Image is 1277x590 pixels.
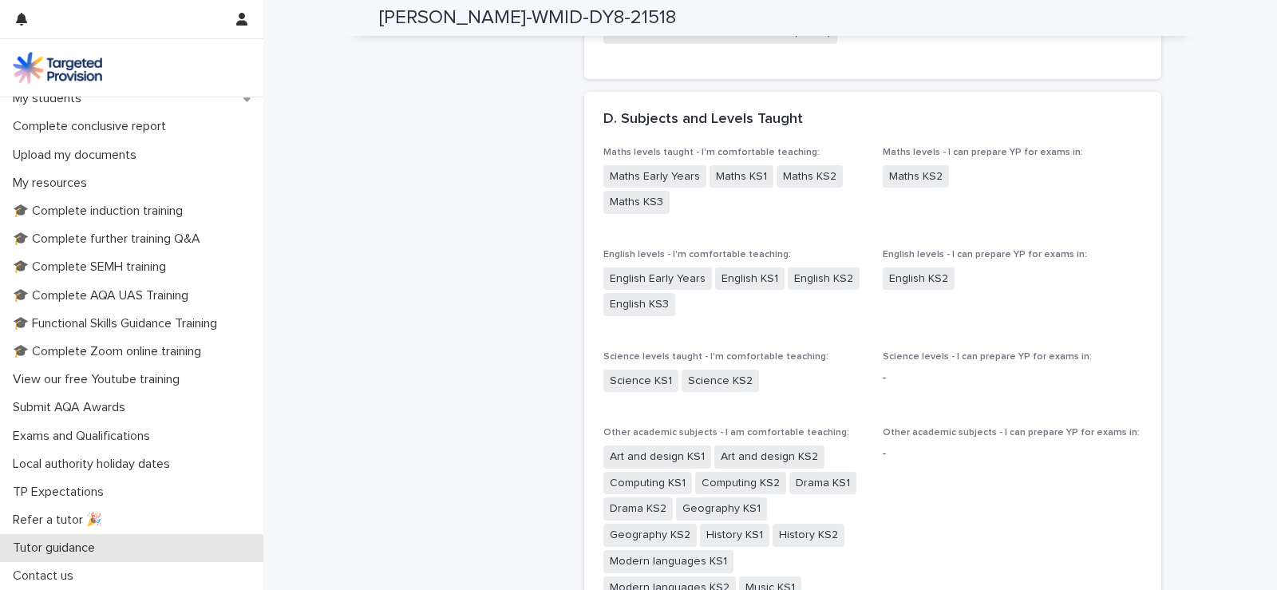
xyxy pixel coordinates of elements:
[603,550,733,573] span: Modern languages KS1
[6,148,149,163] p: Upload my documents
[603,293,675,316] span: English KS3
[603,428,849,438] span: Other academic subjects - I am comfortable teaching:
[6,400,138,415] p: Submit AQA Awards
[6,372,192,387] p: View our free Youtube training
[6,119,179,134] p: Complete conclusive report
[883,352,1092,362] span: Science levels - I can prepare YP for exams in:
[710,165,773,188] span: Maths KS1
[603,445,711,469] span: Art and design KS1
[603,111,803,129] h2: D. Subjects and Levels Taught
[603,191,670,214] span: Maths KS3
[6,288,201,303] p: 🎓 Complete AQA UAS Training
[603,370,678,393] span: Science KS1
[773,524,844,547] span: History KS2
[6,344,214,359] p: 🎓 Complete Zoom online training
[6,91,94,106] p: My students
[603,267,712,291] span: English Early Years
[603,148,820,157] span: Maths levels taught - I'm comfortable teaching:
[603,524,697,547] span: Geography KS2
[6,204,196,219] p: 🎓 Complete induction training
[682,370,759,393] span: Science KS2
[603,250,791,259] span: English levels - I'm comfortable teaching:
[883,370,1143,386] p: -
[883,165,949,188] span: Maths KS2
[789,472,856,495] span: Drama KS1
[883,250,1087,259] span: English levels - I can prepare YP for exams in:
[379,6,676,30] h2: [PERSON_NAME]-WMID-DY8-21518
[6,232,213,247] p: 🎓 Complete further training Q&A
[883,428,1140,438] span: Other academic subjects - I can prepare YP for exams in:
[714,445,824,469] span: Art and design KS2
[6,513,115,528] p: Refer a tutor 🎉
[676,497,767,521] span: Geography KS1
[6,259,179,275] p: 🎓 Complete SEMH training
[6,429,163,444] p: Exams and Qualifications
[788,267,860,291] span: English KS2
[883,267,955,291] span: English KS2
[6,316,230,331] p: 🎓 Functional Skills Guidance Training
[700,524,769,547] span: History KS1
[603,352,828,362] span: Science levels taught - I'm comfortable teaching:
[6,541,108,556] p: Tutor guidance
[883,148,1083,157] span: Maths levels - I can prepare YP for exams in:
[603,472,692,495] span: Computing KS1
[6,485,117,500] p: TP Expectations
[603,497,673,521] span: Drama KS2
[715,267,785,291] span: English KS1
[603,165,706,188] span: Maths Early Years
[695,472,786,495] span: Computing KS2
[883,445,1143,462] p: -
[6,457,183,472] p: Local authority holiday dates
[6,176,100,191] p: My resources
[6,568,86,584] p: Contact us
[777,165,843,188] span: Maths KS2
[13,52,102,84] img: M5nRWzHhSzIhMunXDL62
